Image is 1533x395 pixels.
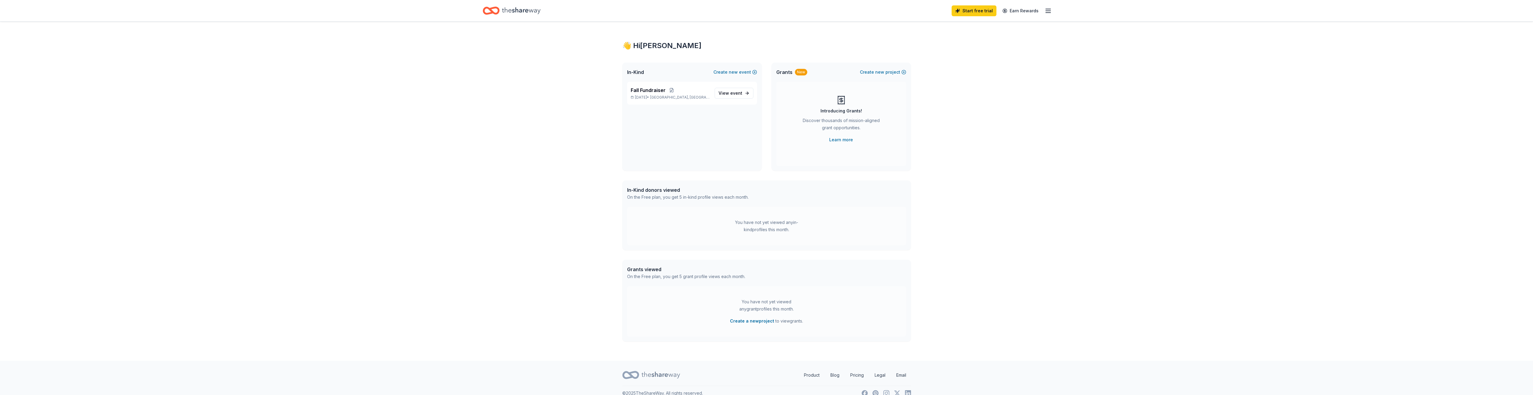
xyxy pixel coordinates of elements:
[713,69,757,76] button: Createnewevent
[800,117,882,134] div: Discover thousands of mission-aligned grant opportunities.
[860,69,906,76] button: Createnewproject
[776,69,793,76] span: Grants
[845,369,869,381] a: Pricing
[627,194,749,201] div: On the Free plan, you get 5 in-kind profile views each month.
[875,69,884,76] span: new
[729,69,738,76] span: new
[952,5,996,16] a: Start free trial
[795,69,807,75] div: New
[870,369,890,381] a: Legal
[622,41,911,51] div: 👋 Hi [PERSON_NAME]
[730,317,774,325] button: Create a newproject
[799,369,911,381] nav: quick links
[829,136,853,143] a: Learn more
[729,219,804,233] div: You have not yet viewed any in-kind profiles this month.
[820,107,862,115] div: Introducing Grants!
[730,90,742,96] span: event
[999,5,1042,16] a: Earn Rewards
[631,95,710,100] p: [DATE] •
[719,90,742,97] span: View
[650,95,710,100] span: [GEOGRAPHIC_DATA], [GEOGRAPHIC_DATA]
[891,369,911,381] a: Email
[826,369,844,381] a: Blog
[799,369,824,381] a: Product
[627,273,745,280] div: On the Free plan, you get 5 grant profile views each month.
[483,4,540,18] a: Home
[730,317,803,325] span: to view grants .
[715,88,753,99] a: View event
[627,266,745,273] div: Grants viewed
[627,69,644,76] span: In-Kind
[631,87,666,94] span: Fall Fundraiser
[627,186,749,194] div: In-Kind donors viewed
[729,298,804,313] div: You have not yet viewed any grant profiles this month.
